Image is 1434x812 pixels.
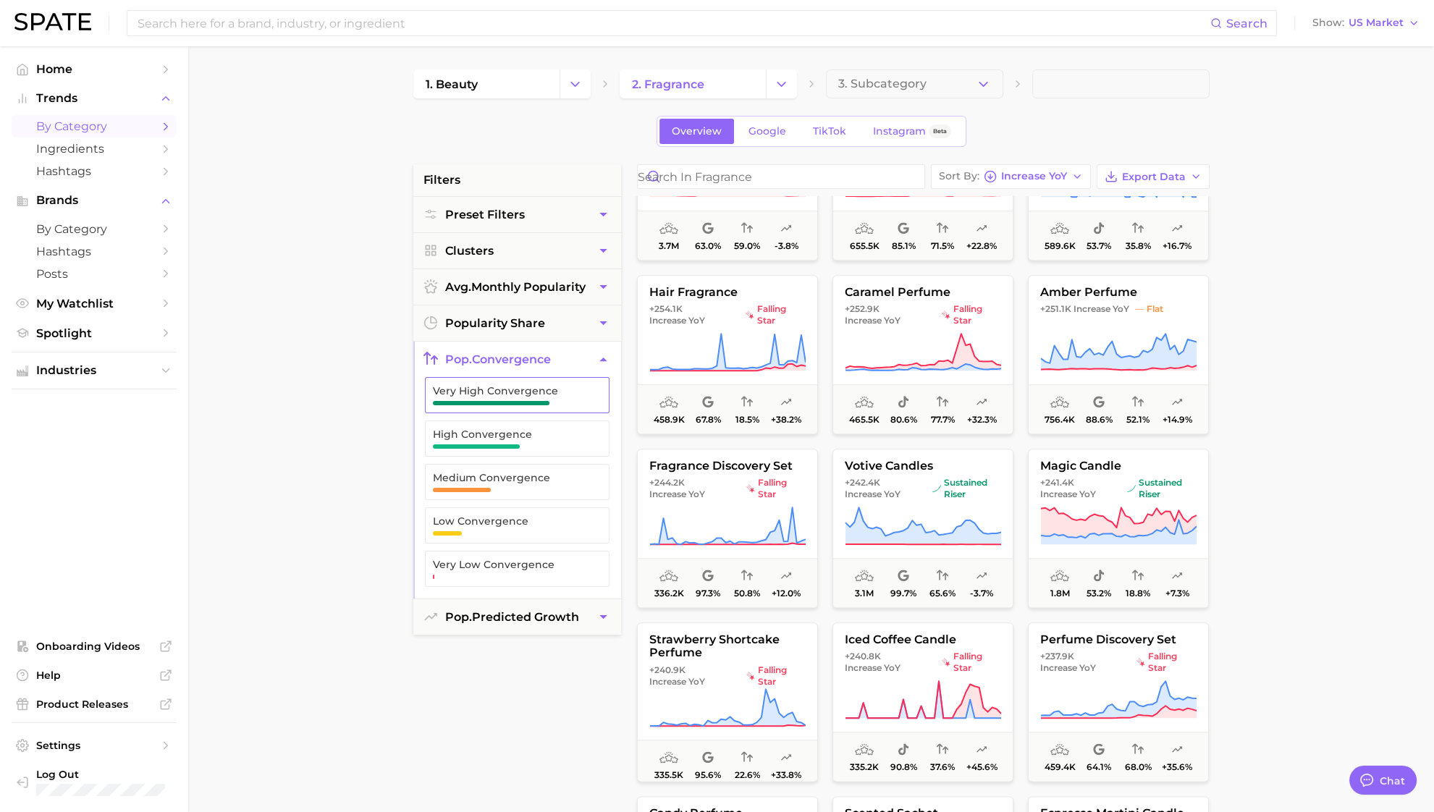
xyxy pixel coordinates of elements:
[12,735,177,756] a: Settings
[1171,741,1183,758] span: popularity predicted growth: Very Likely
[937,220,948,237] span: popularity convergence: High Convergence
[413,269,621,305] button: avg.monthly popularity
[638,460,817,473] span: fragrance discovery set
[930,762,955,772] span: 37.6%
[929,588,956,599] span: 65.6%
[855,741,874,758] span: average monthly popularity: Low Popularity
[746,484,754,493] img: falling star
[1136,658,1145,667] img: falling star
[898,220,909,237] span: popularity share: Google
[890,588,916,599] span: 99.7%
[637,275,818,434] button: hair fragrance+254.1k Increase YoYfalling starfalling star458.9k67.8%18.5%+38.2%
[36,222,152,236] span: by Category
[1135,305,1144,313] img: flat
[413,197,621,232] button: Preset Filters
[1029,460,1208,473] span: magic candle
[833,633,1013,646] span: iced coffee candle
[890,415,916,425] span: 80.6%
[445,208,525,221] span: Preset Filters
[638,286,817,299] span: hair fragrance
[1040,477,1074,488] span: +241.4k
[638,633,817,660] span: strawberry shortcake perfume
[433,559,578,570] span: Very Low Convergence
[659,394,678,411] span: average monthly popularity: Low Popularity
[1050,567,1069,585] span: average monthly popularity: Medium Popularity
[1162,762,1192,772] span: +35.6%
[734,770,759,780] span: 22.6%
[1135,303,1163,315] span: flat
[1045,415,1075,425] span: 756.4k
[1087,588,1111,599] span: 53.2%
[861,119,963,144] a: InstagramBeta
[771,770,801,780] span: +33.8%
[672,125,722,138] span: Overview
[1093,567,1105,585] span: popularity share: TikTok
[659,119,734,144] a: Overview
[1163,241,1192,251] span: +16.7%
[1132,741,1144,758] span: popularity convergence: High Convergence
[1040,662,1096,674] span: Increase YoY
[702,220,714,237] span: popularity share: Google
[659,241,679,251] span: 3.7m
[1126,484,1135,493] img: sustained riser
[653,415,684,425] span: 458.9k
[36,297,152,310] span: My Watchlist
[637,449,818,608] button: fragrance discovery set+244.2k Increase YoYfalling starfalling star336.2k97.3%50.8%+12.0%
[1126,588,1150,599] span: 18.8%
[445,610,579,624] span: predicted growth
[932,484,940,493] img: sustained riser
[849,241,879,251] span: 655.5k
[659,749,678,766] span: average monthly popularity: Low Popularity
[36,326,152,340] span: Spotlight
[939,172,979,180] span: Sort By
[1029,286,1208,299] span: amber perfume
[12,240,177,263] a: Hashtags
[1171,220,1183,237] span: popularity predicted growth: Likely
[654,588,683,599] span: 336.2k
[898,741,909,758] span: popularity share: TikTok
[12,58,177,80] a: Home
[12,693,177,715] a: Product Releases
[36,669,152,682] span: Help
[12,115,177,138] a: by Category
[1122,171,1186,183] span: Export Data
[36,164,152,178] span: Hashtags
[1001,172,1067,180] span: Increase YoY
[1136,651,1197,674] span: falling star
[898,394,909,411] span: popularity share: TikTok
[845,315,901,326] span: Increase YoY
[1040,303,1071,314] span: +251.1k
[942,651,1001,674] span: falling star
[766,69,797,98] button: Change Category
[780,220,792,237] span: popularity predicted growth: Very Unlikely
[845,303,880,314] span: +252.9k
[659,567,678,585] span: average monthly popularity: Low Popularity
[845,651,881,661] span: +240.8k
[445,280,586,294] span: monthly popularity
[736,119,798,144] a: Google
[976,741,987,758] span: popularity predicted growth: Likely
[1087,241,1111,251] span: 53.7%
[695,415,720,425] span: 67.8%
[966,415,996,425] span: +32.3%
[845,489,901,500] span: Increase YoY
[413,69,560,98] a: 1. beauty
[1093,394,1105,411] span: popularity share: Google
[780,394,792,411] span: popularity predicted growth: Likely
[734,241,760,251] span: 59.0%
[838,77,927,90] span: 3. Subcategory
[898,567,909,585] span: popularity share: Google
[937,567,948,585] span: popularity convergence: High Convergence
[813,125,846,138] span: TikTok
[1085,415,1112,425] span: 88.6%
[12,88,177,109] button: Trends
[649,676,705,688] span: Increase YoY
[560,69,591,98] button: Change Category
[1093,220,1105,237] span: popularity share: TikTok
[774,241,798,251] span: -3.8%
[1028,449,1209,608] button: magic candle+241.4k Increase YoYsustained risersustained riser1.8m53.2%18.8%+7.3%
[771,415,801,425] span: +38.2%
[445,244,494,258] span: Clusters
[1044,241,1075,251] span: 589.6k
[637,622,818,782] button: strawberry shortcake perfume+240.9k Increase YoYfalling starfalling star335.5k95.6%22.6%+33.8%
